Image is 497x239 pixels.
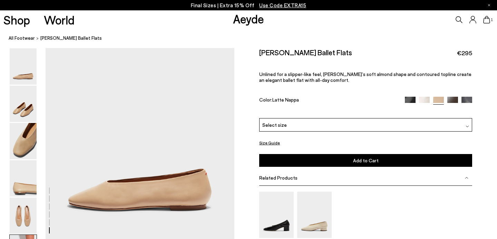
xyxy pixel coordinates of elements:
button: Add to Cart [259,154,472,167]
img: Kirsten Ballet Flats - Image 1 [10,48,37,85]
img: Kirsten Ballet Flats - Image 2 [10,86,37,122]
img: Kirsten Ballet Flats - Image 4 [10,160,37,197]
div: Color: [259,97,398,105]
img: svg%3E [466,125,469,128]
p: Final Sizes | Extra 15% Off [191,1,306,10]
span: 1 [490,18,494,22]
span: Select size [262,121,287,128]
img: Kirsten Ballet Flats - Image 5 [10,198,37,234]
span: Add to Cart [353,157,379,163]
button: Size Guide [259,138,280,147]
h2: [PERSON_NAME] Ballet Flats [259,48,352,57]
span: Navigate to /collections/ss25-final-sizes [259,2,306,8]
span: €295 [457,49,472,57]
a: 1 [483,16,490,23]
span: [PERSON_NAME] Ballet Flats [40,35,102,42]
img: Gemma Block Heel Pumps [259,192,294,238]
a: Aeyde [233,11,264,26]
span: Related Products [259,175,298,181]
img: Delia Low-Heeled Ballet Pumps [297,192,332,238]
a: All Footwear [9,35,35,42]
a: Shop [3,14,30,26]
img: svg%3E [465,176,468,180]
span: Latte Nappa [272,97,299,103]
img: Kirsten Ballet Flats - Image 3 [10,123,37,159]
a: World [44,14,75,26]
span: Unlined for a slipper-like feel, [PERSON_NAME]’s soft almond shape and contoured topline create a... [259,71,471,83]
nav: breadcrumb [9,29,497,48]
